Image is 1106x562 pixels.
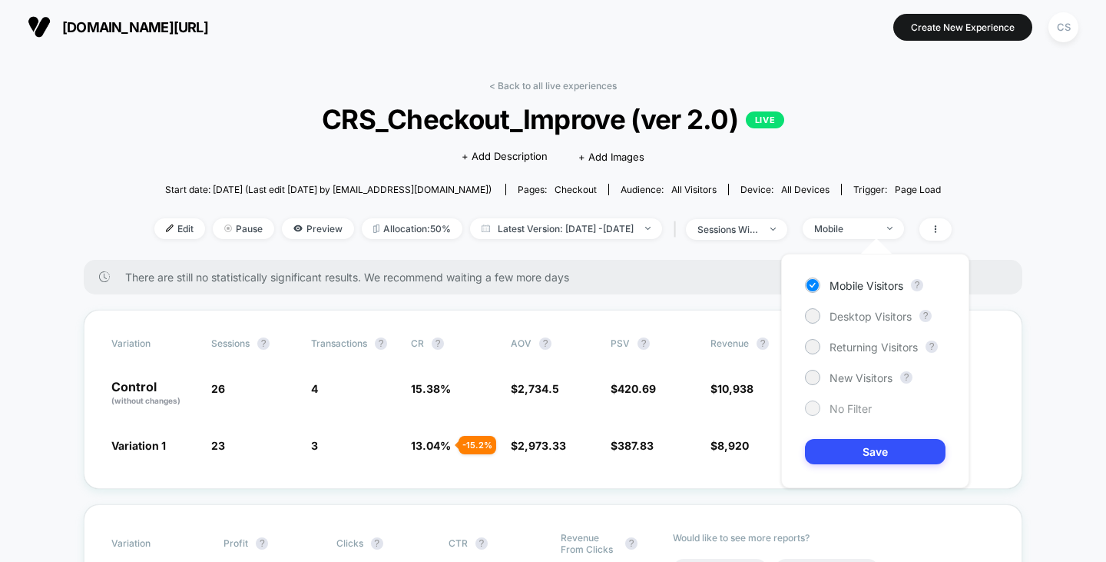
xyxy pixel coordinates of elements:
button: ? [539,338,551,350]
span: Allocation: 50% [362,218,462,239]
img: edit [166,224,174,232]
button: ? [256,537,268,550]
button: ? [919,310,932,322]
span: Variation [111,338,196,350]
span: (without changes) [111,396,180,405]
span: Device: [728,184,841,195]
div: Mobile [814,223,876,234]
img: end [770,228,776,231]
span: 2,973.33 [518,439,566,452]
img: rebalance [373,224,379,233]
span: Mobile Visitors [829,279,903,292]
span: checkout [555,184,597,195]
span: Latest Version: [DATE] - [DATE] [470,218,662,239]
span: Sessions [211,338,250,349]
button: ? [432,338,444,350]
span: $ [511,439,566,452]
div: Pages: [518,184,597,195]
img: calendar [482,224,490,232]
span: $ [611,382,656,395]
span: 26 [211,382,225,395]
span: Preview [282,218,354,239]
button: ? [911,279,923,291]
span: 2,734.5 [518,382,559,395]
span: PSV [611,338,630,349]
span: 8,920 [717,439,749,452]
span: $ [710,382,753,395]
span: CTR [449,537,468,549]
a: < Back to all live experiences [489,80,617,91]
span: 4 [311,382,318,395]
button: [DOMAIN_NAME][URL] [23,15,213,39]
span: No Filter [829,402,872,415]
span: CRS_Checkout_Improve (ver 2.0) [194,103,912,135]
span: New Visitors [829,371,892,384]
img: Visually logo [28,15,51,38]
div: CS [1048,12,1078,42]
span: 3 [311,439,318,452]
button: ? [625,537,637,550]
span: $ [511,382,559,395]
span: AOV [511,338,531,349]
span: Revenue [710,338,749,349]
span: 420.69 [618,382,656,395]
p: Control [111,381,196,407]
span: [DOMAIN_NAME][URL] [62,19,208,35]
span: Variation 1 [111,439,166,452]
button: ? [926,341,938,353]
span: + Add Images [578,151,644,163]
span: Pause [213,218,274,239]
span: Variation [111,532,196,555]
button: Create New Experience [893,14,1032,41]
div: Trigger: [853,184,941,195]
span: There are still no statistically significant results. We recommend waiting a few more days [125,271,992,284]
span: 23 [211,439,225,452]
span: $ [611,439,654,452]
button: ? [371,537,383,550]
span: Returning Visitors [829,341,918,354]
span: Profit [224,537,248,549]
span: $ [710,439,749,452]
span: all devices [781,184,829,195]
span: 387.83 [618,439,654,452]
span: 15.38 % [411,382,451,395]
span: All Visitors [671,184,717,195]
span: Clicks [336,537,363,549]
img: end [224,224,232,232]
button: ? [757,338,769,350]
img: end [887,227,892,230]
span: Start date: [DATE] (Last edit [DATE] by [EMAIL_ADDRESS][DOMAIN_NAME]) [165,184,492,195]
span: Page Load [895,184,941,195]
button: Save [805,439,945,464]
img: end [645,227,651,230]
button: ? [900,371,912,384]
span: Revenue From Clicks [561,532,618,555]
p: LIVE [746,111,784,128]
button: ? [257,338,270,350]
span: Transactions [311,338,367,349]
button: CS [1044,12,1083,43]
div: Audience: [621,184,717,195]
span: Desktop Visitors [829,310,912,323]
span: 13.04 % [411,439,451,452]
div: sessions with impression [697,224,759,235]
div: - 15.2 % [459,436,496,454]
button: ? [637,338,650,350]
span: CR [411,338,424,349]
span: 10,938 [717,382,753,395]
span: + Add Description [462,149,548,165]
button: ? [375,338,387,350]
p: Would like to see more reports? [673,532,995,544]
button: ? [475,537,488,550]
span: Edit [154,218,205,239]
span: | [670,218,686,241]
